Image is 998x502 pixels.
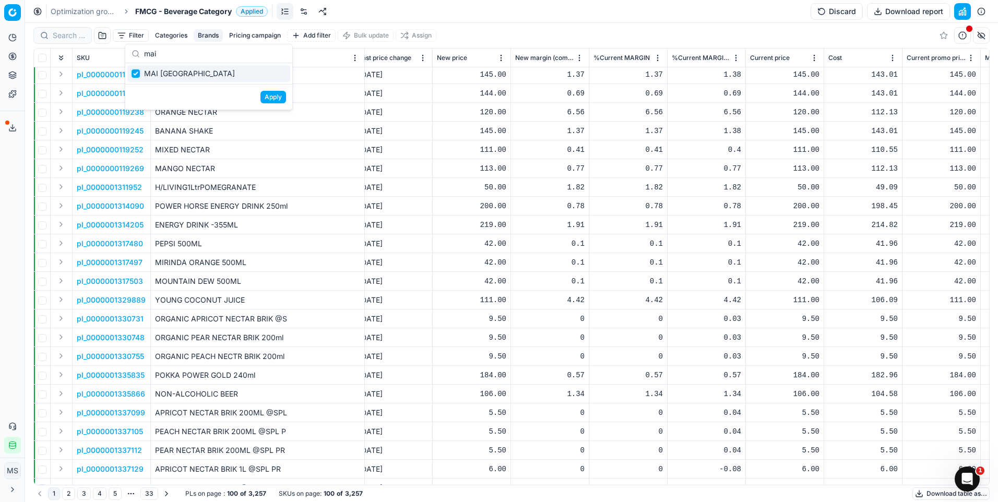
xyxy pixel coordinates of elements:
[593,276,663,286] div: 0.1
[672,107,741,117] div: 6.56
[155,445,360,456] p: PEAR NECTAR BRIK 200ML @SPL PR
[828,163,898,174] div: 112.13
[144,43,286,64] input: Search
[155,276,360,286] p: MOUNTAIN DEW 500ML
[77,220,144,230] button: pl_0000001314205
[828,332,898,343] div: 9.50
[437,54,467,62] span: New price
[907,54,966,62] span: Current promo price
[55,124,67,137] button: Expand
[828,445,898,456] div: 5.50
[515,69,585,80] div: 1.37
[359,277,383,285] span: [DATE]
[77,257,142,268] button: pl_0000001317497
[359,183,383,192] span: [DATE]
[672,145,741,155] div: 0.4
[515,276,585,286] div: 0.1
[593,408,663,418] div: 0
[750,426,819,437] div: 5.50
[515,54,574,62] span: New margin (common), %
[77,314,144,324] button: pl_0000001330731
[593,220,663,230] div: 1.91
[515,257,585,268] div: 0.1
[55,444,67,456] button: Expand
[77,483,144,493] p: pl_0000001337136
[907,126,976,136] div: 145.00
[907,351,976,362] div: 9.50
[828,145,898,155] div: 110.55
[155,314,360,324] p: ORGANIC APRICOT NECTAR BRIK @S
[907,389,976,399] div: 106.00
[515,370,585,380] div: 0.57
[515,201,585,211] div: 0.78
[515,351,585,362] div: 0
[62,487,75,500] button: 2
[672,445,741,456] div: 0.04
[77,126,144,136] button: pl_0000000119245
[359,126,383,135] span: [DATE]
[359,54,411,62] span: Last price change
[912,487,990,500] button: Download table as...
[593,370,663,380] div: 0.57
[155,238,360,249] p: PEPSI 500ML
[359,295,383,304] span: [DATE]
[828,408,898,418] div: 5.50
[672,126,741,136] div: 1.38
[828,220,898,230] div: 214.82
[155,426,360,437] p: PEACH NECTAR BRIK 200ML @SPL P
[77,351,144,362] p: pl_0000001330755
[437,238,506,249] div: 42.00
[48,487,60,500] button: 1
[437,370,506,380] div: 184.00
[437,107,506,117] div: 120.00
[77,182,142,193] button: pl_0000001311952
[672,220,741,230] div: 1.91
[907,182,976,193] div: 50.00
[55,105,67,118] button: Expand
[160,487,173,500] button: Go to next page
[515,238,585,249] div: 0.1
[77,408,145,418] button: pl_0000001337099
[907,88,976,99] div: 144.00
[828,314,898,324] div: 9.50
[437,88,506,99] div: 144.00
[515,408,585,418] div: 0
[359,352,383,361] span: [DATE]
[77,332,145,343] button: pl_0000001330748
[672,295,741,305] div: 4.42
[515,389,585,399] div: 1.34
[672,426,741,437] div: 0.04
[55,256,67,268] button: Expand
[515,88,585,99] div: 0.69
[828,54,842,62] span: Cost
[750,201,819,211] div: 200.00
[672,257,741,268] div: 0.1
[437,426,506,437] div: 5.50
[77,445,142,456] button: pl_0000001337112
[359,314,383,323] span: [DATE]
[55,387,67,400] button: Expand
[515,182,585,193] div: 1.82
[396,29,436,42] button: Assign
[77,370,145,380] p: pl_0000001335835
[828,126,898,136] div: 143.01
[194,29,223,42] button: Brands
[155,295,360,305] p: YOUNG COCONUT JUICE
[359,107,383,116] span: [DATE]
[750,145,819,155] div: 111.00
[828,238,898,249] div: 41.96
[593,126,663,136] div: 1.37
[359,201,383,210] span: [DATE]
[155,220,360,230] p: ENERGY DRINK -355ML
[155,389,360,399] p: NON-ALCOHOLIC BEER
[515,445,585,456] div: 0
[77,88,142,99] p: pl_0000000119214
[437,276,506,286] div: 42.00
[55,68,67,80] button: Expand
[515,314,585,324] div: 0
[672,182,741,193] div: 1.82
[155,163,360,174] p: MANGO NECTAR
[359,370,383,379] span: [DATE]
